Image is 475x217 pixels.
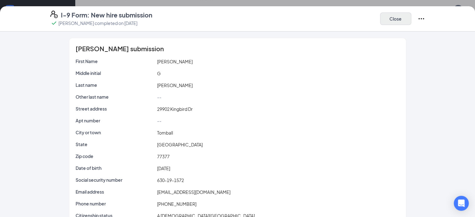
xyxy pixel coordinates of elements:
[157,154,170,159] span: 77377
[157,142,203,147] span: [GEOGRAPHIC_DATA]
[157,118,161,124] span: --
[76,70,155,76] p: Middle initial
[157,82,193,88] span: [PERSON_NAME]
[380,12,411,25] button: Close
[76,46,164,52] span: [PERSON_NAME] submission
[157,165,170,171] span: [DATE]
[76,189,155,195] p: Email address
[76,177,155,183] p: Social security number
[50,11,58,18] svg: FormI9EVerifyIcon
[76,141,155,147] p: State
[157,177,184,183] span: 630-19-1572
[76,58,155,64] p: First Name
[454,196,469,211] div: Open Intercom Messenger
[61,11,152,19] h4: I-9 Form: New hire submission
[157,106,193,112] span: 29902 Kingbird Dr
[76,117,155,124] p: Apt number
[157,189,230,195] span: [EMAIL_ADDRESS][DOMAIN_NAME]
[76,200,155,207] p: Phone number
[157,59,193,64] span: [PERSON_NAME]
[76,153,155,159] p: Zip code
[76,165,155,171] p: Date of birth
[76,82,155,88] p: Last name
[418,15,425,22] svg: Ellipses
[76,129,155,136] p: City or town
[157,71,161,76] span: G
[76,106,155,112] p: Street address
[157,201,196,207] span: [PHONE_NUMBER]
[157,130,173,136] span: Tomball
[76,94,155,100] p: Other last name
[50,19,58,27] svg: Checkmark
[58,20,137,26] p: [PERSON_NAME] completed on [DATE]
[157,94,161,100] span: --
